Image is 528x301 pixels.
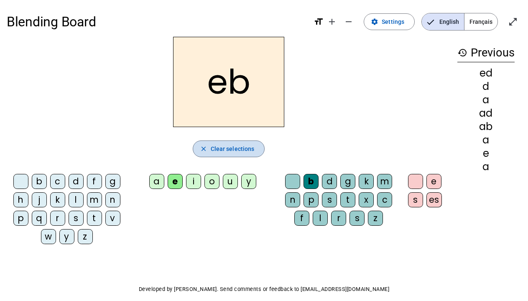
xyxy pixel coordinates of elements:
[32,192,47,207] div: j
[457,108,515,118] div: ad
[69,192,84,207] div: l
[340,174,355,189] div: g
[7,284,521,294] p: Developed by [PERSON_NAME]. Send comments or feedback to [EMAIL_ADDRESS][DOMAIN_NAME]
[359,192,374,207] div: x
[340,192,355,207] div: t
[331,211,346,226] div: r
[368,211,383,226] div: z
[32,211,47,226] div: q
[41,229,56,244] div: w
[7,8,307,35] h1: Blending Board
[457,162,515,172] div: a
[78,229,93,244] div: z
[377,174,392,189] div: m
[457,135,515,145] div: a
[87,192,102,207] div: m
[105,174,120,189] div: g
[364,13,415,30] button: Settings
[457,82,515,92] div: d
[304,174,319,189] div: b
[50,192,65,207] div: k
[32,174,47,189] div: b
[505,13,521,30] button: Enter full screen
[426,174,441,189] div: e
[382,17,404,27] span: Settings
[457,148,515,158] div: e
[105,211,120,226] div: v
[69,211,84,226] div: s
[457,122,515,132] div: ab
[186,174,201,189] div: i
[457,48,467,58] mat-icon: history
[204,174,219,189] div: o
[344,17,354,27] mat-icon: remove
[457,68,515,78] div: ed
[426,192,442,207] div: es
[294,211,309,226] div: f
[377,192,392,207] div: c
[313,211,328,226] div: l
[457,95,515,105] div: a
[314,17,324,27] mat-icon: format_size
[324,13,340,30] button: Increase font size
[408,192,423,207] div: s
[13,211,28,226] div: p
[168,174,183,189] div: e
[200,145,207,153] mat-icon: close
[241,174,256,189] div: y
[173,37,284,127] h2: eb
[149,174,164,189] div: a
[69,174,84,189] div: d
[59,229,74,244] div: y
[340,13,357,30] button: Decrease font size
[304,192,319,207] div: p
[464,13,497,30] span: Français
[211,144,255,154] span: Clear selections
[322,174,337,189] div: d
[457,43,515,62] h3: Previous
[421,13,498,31] mat-button-toggle-group: Language selection
[371,18,378,26] mat-icon: settings
[322,192,337,207] div: s
[105,192,120,207] div: n
[285,192,300,207] div: n
[508,17,518,27] mat-icon: open_in_full
[50,211,65,226] div: r
[359,174,374,189] div: k
[327,17,337,27] mat-icon: add
[223,174,238,189] div: u
[349,211,365,226] div: s
[87,211,102,226] div: t
[13,192,28,207] div: h
[193,140,265,157] button: Clear selections
[422,13,464,30] span: English
[87,174,102,189] div: f
[50,174,65,189] div: c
